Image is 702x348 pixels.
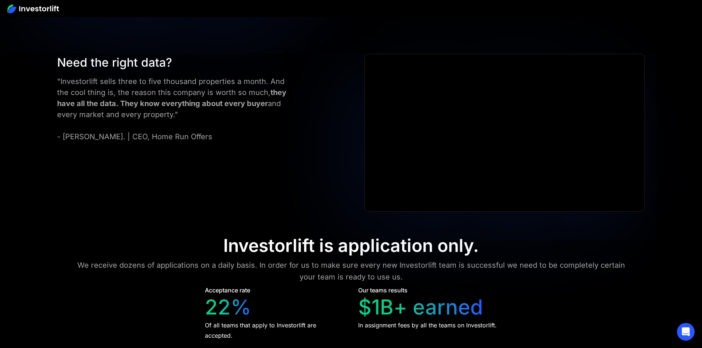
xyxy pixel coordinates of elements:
[677,323,695,341] div: Open Intercom Messenger
[358,320,497,330] div: In assignment fees by all the teams on Investorlift.
[70,259,632,283] div: We receive dozens of applications on a daily basis. In order for us to make sure every new Invest...
[223,235,479,256] div: Investorlift is application only.
[205,320,345,341] div: Of all teams that apply to Investorlift are accepted.
[365,54,644,212] iframe: Ryan Pineda | Testimonial
[57,54,297,71] div: Need the right data?
[57,76,297,142] div: "Investorlift sells three to five thousand properties a month. And the cool thing is, the reason ...
[57,88,286,108] strong: they have all the data. They know everything about every buyer
[205,286,250,295] div: Acceptance rate
[205,295,251,320] div: 22%
[358,295,483,320] div: $1B+ earned
[358,286,408,295] div: Our teams results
